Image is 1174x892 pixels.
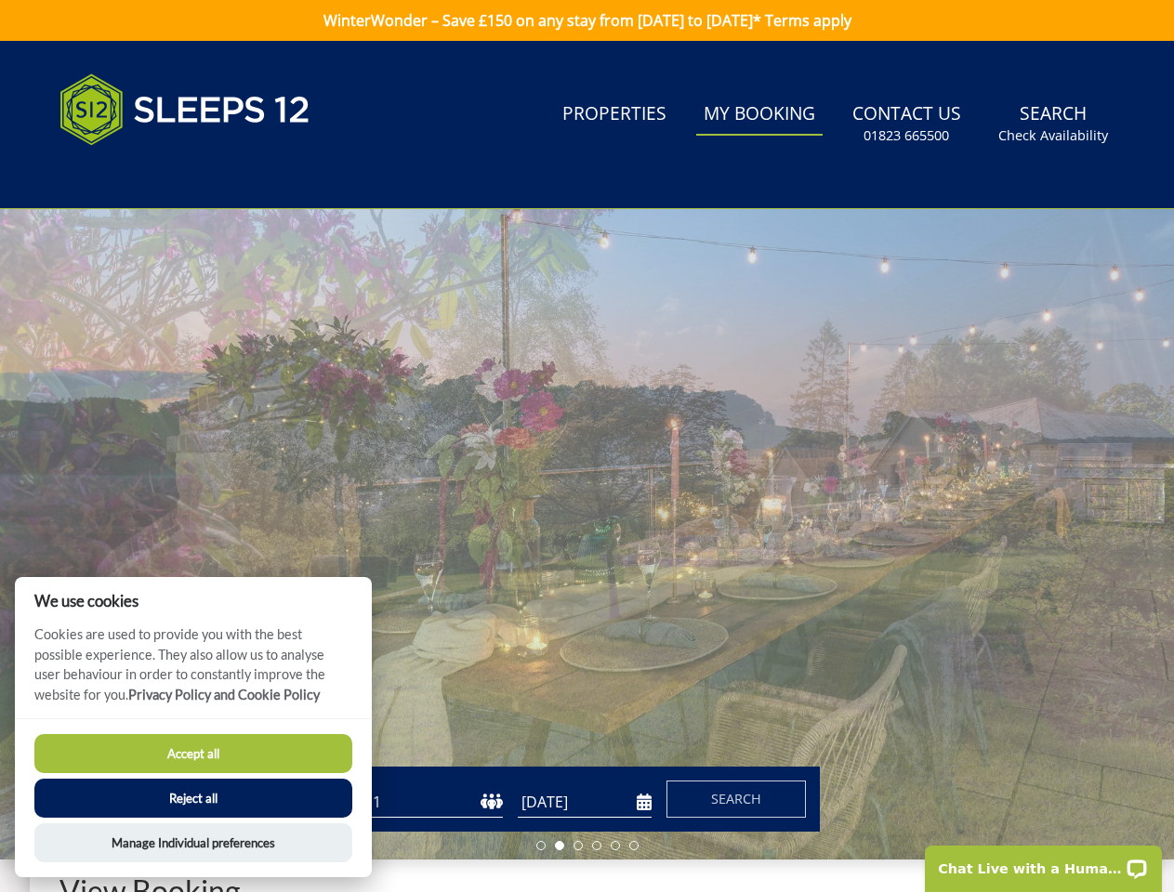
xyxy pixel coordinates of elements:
[711,790,761,807] span: Search
[666,780,806,818] button: Search
[864,126,949,145] small: 01823 665500
[998,126,1108,145] small: Check Availability
[34,734,352,773] button: Accept all
[50,167,245,183] iframe: Customer reviews powered by Trustpilot
[34,779,352,818] button: Reject all
[845,94,969,154] a: Contact Us01823 665500
[34,823,352,862] button: Manage Individual preferences
[518,787,652,818] input: Arrival Date
[128,687,320,702] a: Privacy Policy and Cookie Policy
[15,624,372,718] p: Cookies are used to provide you with the best possible experience. They also allow us to analyse ...
[696,94,823,136] a: My Booking
[555,94,674,136] a: Properties
[15,592,372,610] h2: We use cookies
[59,63,310,156] img: Sleeps 12
[991,94,1115,154] a: SearchCheck Availability
[913,833,1174,892] iframe: LiveChat chat widget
